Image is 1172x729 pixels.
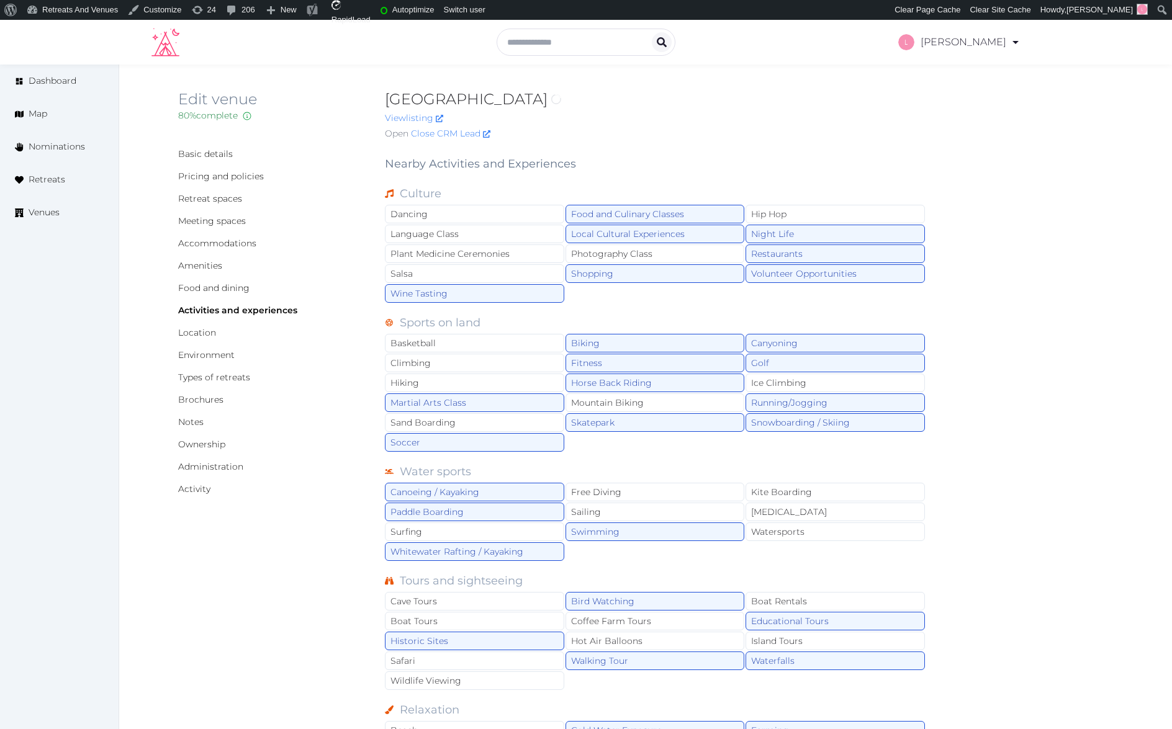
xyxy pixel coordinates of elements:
[385,632,564,650] div: Historic Sites
[566,592,745,610] div: Bird Watching
[385,592,564,610] div: Cave Tours
[178,89,365,109] h2: Edit venue
[385,155,576,172] label: Nearby Activities and Experiences
[385,205,564,223] div: Dancing
[566,393,745,412] div: Mountain Biking
[746,354,925,372] div: Golf
[385,264,564,283] div: Salsa
[566,483,745,501] div: Free Diving
[746,651,925,670] div: Waterfalls
[385,284,564,303] div: Wine Tasting
[385,127,408,140] span: Open
[411,127,490,140] a: Close CRM Lead
[178,416,204,427] a: Notes
[385,651,564,670] div: Safari
[385,413,564,432] div: Sand Boarding
[566,651,745,670] div: Walking Tour
[178,372,250,383] a: Types of retreats
[29,173,65,186] span: Retreats
[400,463,471,483] label: Water sports
[178,148,233,159] a: Basic details
[385,354,564,372] div: Climbing
[746,244,925,263] div: Restaurants
[385,612,564,630] div: Boat Tours
[566,225,745,243] div: Local Cultural Experiences
[746,373,925,392] div: Ice Climbing
[385,671,564,690] div: Wildlife Viewing
[385,503,564,521] div: Paddle Boarding
[385,393,564,412] div: Martial Arts Class
[385,225,564,243] div: Language Class
[566,503,745,521] div: Sailing
[746,522,925,541] div: Watersports
[29,107,47,120] span: Map
[566,334,745,352] div: Biking
[895,5,960,14] span: Clear Page Cache
[385,433,564,452] div: Soccer
[970,5,1030,14] span: Clear Site Cache
[178,394,223,405] a: Brochures
[746,225,925,243] div: Night Life
[566,632,745,650] div: Hot Air Balloons
[566,354,745,372] div: Fitness
[385,373,564,392] div: Hiking
[400,572,523,592] label: Tours and sightseeing
[178,461,243,472] a: Administration
[566,413,745,432] div: Skatepark
[746,592,925,610] div: Boat Rentals
[746,483,925,501] div: Kite Boarding
[566,373,745,392] div: Horse Back Riding
[178,260,222,271] a: Amenities
[178,483,210,494] a: Activity
[566,612,745,630] div: Coffee Farm Tours
[178,110,238,121] span: 80 % complete
[385,244,564,263] div: Plant Medicine Ceremonies
[178,171,264,182] a: Pricing and policies
[178,238,256,249] a: Accommodations
[29,206,60,219] span: Venues
[746,632,925,650] div: Island Tours
[566,264,745,283] div: Shopping
[1066,5,1133,14] span: [PERSON_NAME]
[178,327,216,338] a: Location
[178,349,235,360] a: Environment
[385,522,564,541] div: Surfing
[746,413,925,432] div: Snowboarding / Skiing
[746,393,925,412] div: Running/Jogging
[400,185,441,205] label: Culture
[566,522,745,541] div: Swimming
[746,503,925,521] div: [MEDICAL_DATA]
[746,264,925,283] div: Volunteer Opportunities
[746,612,925,630] div: Educational Tours
[566,244,745,263] div: Photography Class
[385,112,443,123] a: Viewlisting
[385,483,564,501] div: Canoeing / Kayaking
[385,89,926,109] h2: [GEOGRAPHIC_DATA]
[29,140,85,153] span: Nominations
[178,215,246,226] a: Meeting spaces
[400,314,480,334] label: Sports on land
[178,305,297,316] a: Activities and experiences
[178,282,250,293] a: Food and dining
[178,439,225,450] a: Ownership
[566,205,745,223] div: Food and Culinary Classes
[385,334,564,352] div: Basketball
[746,334,925,352] div: Canyoning
[400,701,459,721] label: Relaxation
[29,74,76,87] span: Dashboard
[178,193,242,204] a: Retreat spaces
[898,25,1021,60] a: [PERSON_NAME]
[746,205,925,223] div: Hip Hop
[385,542,564,561] div: Whitewater Rafting / Kayaking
